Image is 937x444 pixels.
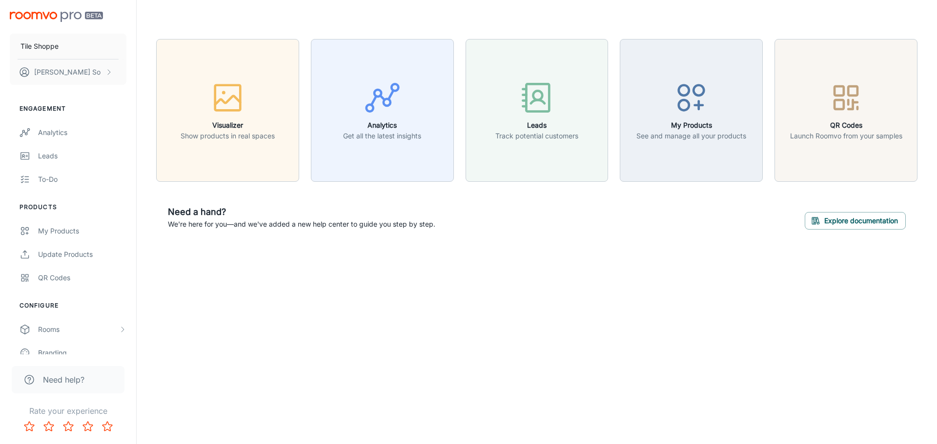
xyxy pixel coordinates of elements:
p: Tile Shoppe [20,41,59,52]
a: LeadsTrack potential customers [466,105,609,115]
button: QR CodesLaunch Roomvo from your samples [774,39,917,182]
p: See and manage all your products [636,131,746,141]
button: [PERSON_NAME] So [10,59,126,85]
h6: My Products [636,120,746,131]
p: Launch Roomvo from your samples [790,131,902,141]
h6: Visualizer [181,120,275,131]
div: My Products [38,226,126,236]
div: To-do [38,174,126,185]
img: Roomvo PRO Beta [10,12,103,22]
a: AnalyticsGet all the latest insights [311,105,454,115]
button: LeadsTrack potential customers [466,39,609,182]
a: Explore documentation [805,215,906,225]
p: Get all the latest insights [343,131,421,141]
button: AnalyticsGet all the latest insights [311,39,454,182]
p: We're here for you—and we've added a new help center to guide you step by step. [168,219,435,230]
button: Explore documentation [805,212,906,230]
button: Tile Shoppe [10,34,126,59]
p: Show products in real spaces [181,131,275,141]
h6: Leads [495,120,578,131]
button: VisualizerShow products in real spaces [156,39,299,182]
h6: Need a hand? [168,205,435,219]
div: Analytics [38,127,126,138]
a: My ProductsSee and manage all your products [620,105,763,115]
div: Leads [38,151,126,161]
button: My ProductsSee and manage all your products [620,39,763,182]
p: [PERSON_NAME] So [34,67,101,77]
div: Update Products [38,249,126,260]
p: Track potential customers [495,131,578,141]
h6: QR Codes [790,120,902,131]
div: QR Codes [38,272,126,283]
h6: Analytics [343,120,421,131]
a: QR CodesLaunch Roomvo from your samples [774,105,917,115]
